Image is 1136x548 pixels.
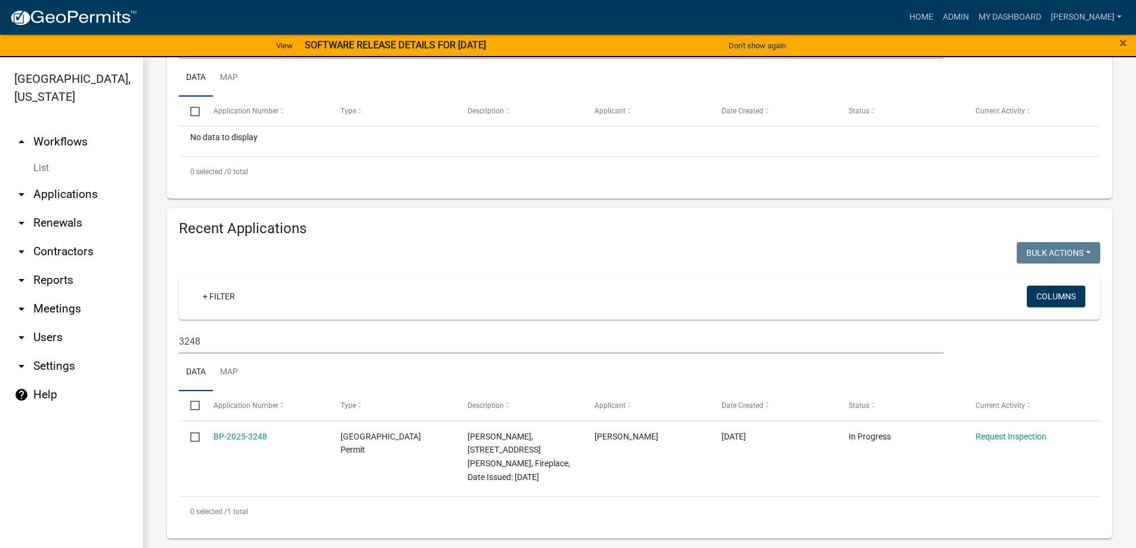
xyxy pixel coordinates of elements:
datatable-header-cell: Date Created [710,97,837,125]
span: Current Activity [976,401,1025,410]
span: Applicant [595,107,626,115]
button: Columns [1027,286,1085,307]
span: In Progress [849,432,891,441]
span: Status [849,401,869,410]
i: arrow_drop_down [14,244,29,259]
span: MELISSA GUMMERT, 29418 FRANCIS LAKE DR NW, Fireplace, Date Issued: 08/07/2025 [468,432,570,482]
i: arrow_drop_down [14,359,29,373]
i: arrow_drop_down [14,216,29,230]
a: [PERSON_NAME] [1046,6,1126,29]
datatable-header-cell: Applicant [583,97,710,125]
a: Request Inspection [976,432,1047,441]
a: View [271,36,298,55]
input: Search for applications [179,329,943,354]
button: Don't show again [724,36,791,55]
span: Application Number [213,107,278,115]
a: Map [213,354,245,392]
i: arrow_drop_down [14,273,29,287]
datatable-header-cell: Type [329,391,456,420]
span: 08/07/2025 [722,432,746,441]
i: arrow_drop_down [14,302,29,316]
strong: SOFTWARE RELEASE DETAILS FOR [DATE] [305,39,486,51]
span: Type [341,401,356,410]
div: No data to display [179,126,1100,156]
h4: Recent Applications [179,220,1100,237]
datatable-header-cell: Type [329,97,456,125]
datatable-header-cell: Application Number [202,97,329,125]
div: 0 total [179,157,1100,187]
a: Admin [938,6,974,29]
span: Isanti County Building Permit [341,432,421,455]
datatable-header-cell: Current Activity [964,97,1091,125]
a: Map [213,59,245,97]
datatable-header-cell: Description [456,97,583,125]
i: help [14,388,29,402]
datatable-header-cell: Application Number [202,391,329,420]
span: Applicant [595,401,626,410]
datatable-header-cell: Select [179,97,202,125]
div: 1 total [179,497,1100,527]
a: Home [905,6,938,29]
i: arrow_drop_down [14,330,29,345]
button: Bulk Actions [1017,242,1100,264]
span: 0 selected / [190,507,227,516]
datatable-header-cell: Select [179,391,202,420]
span: Application Number [213,401,278,410]
span: × [1119,35,1127,51]
span: Date Created [722,107,763,115]
span: Description [468,107,504,115]
span: 0 selected / [190,168,227,176]
a: + Filter [193,286,244,307]
a: Data [179,354,213,392]
i: arrow_drop_down [14,187,29,202]
span: Type [341,107,356,115]
a: My Dashboard [974,6,1046,29]
datatable-header-cell: Status [837,391,964,420]
span: Lisa Pixley [595,432,658,441]
a: BP-2025-3248 [213,432,267,441]
span: Current Activity [976,107,1025,115]
span: Status [849,107,869,115]
datatable-header-cell: Description [456,391,583,420]
datatable-header-cell: Current Activity [964,391,1091,420]
datatable-header-cell: Date Created [710,391,837,420]
a: Data [179,59,213,97]
span: Date Created [722,401,763,410]
i: arrow_drop_up [14,135,29,149]
datatable-header-cell: Status [837,97,964,125]
button: Close [1119,36,1127,50]
span: Description [468,401,504,410]
datatable-header-cell: Applicant [583,391,710,420]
